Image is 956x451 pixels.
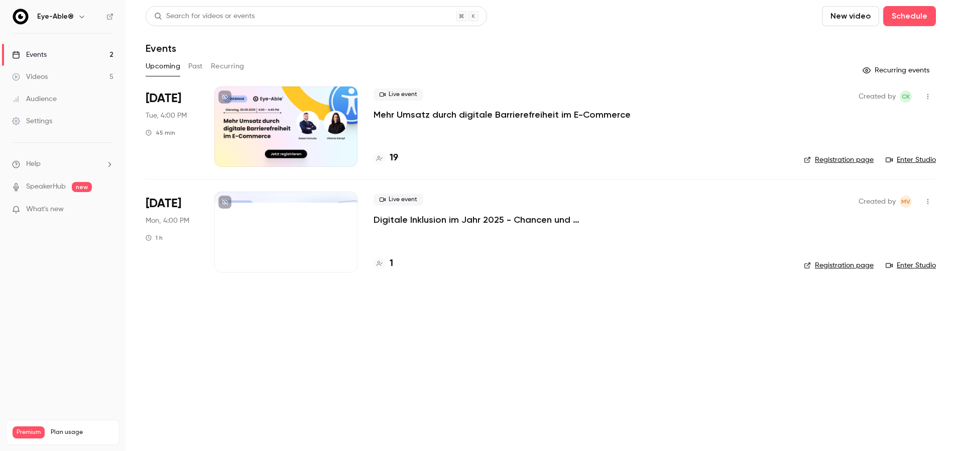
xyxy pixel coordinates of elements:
[390,151,398,165] h4: 19
[12,50,47,60] div: Events
[822,6,879,26] button: New video
[902,91,910,103] span: CK
[12,72,48,82] div: Videos
[886,260,936,270] a: Enter Studio
[13,9,29,25] img: Eye-Able®
[26,182,66,192] a: SpeakerHub
[374,88,423,101] span: Live event
[146,91,181,107] span: [DATE]
[72,182,92,192] span: new
[374,257,393,270] a: 1
[146,234,163,242] div: 1 h
[374,151,398,165] a: 19
[146,196,181,212] span: [DATE]
[26,159,41,169] span: Help
[859,91,896,103] span: Created by
[101,205,113,214] iframe: Noticeable Trigger
[12,116,52,126] div: Settings
[146,86,198,167] div: Sep 30 Tue, 4:00 PM (Europe/Berlin)
[146,192,198,272] div: Oct 20 Mon, 4:00 PM (Europe/Berlin)
[12,94,57,104] div: Audience
[154,11,255,22] div: Search for videos or events
[146,111,187,121] span: Tue, 4:00 PM
[390,257,393,270] h4: 1
[374,109,631,121] a: Mehr Umsatz durch digitale Barrierefreiheit im E-Commerce
[900,196,912,208] span: Mahdalena Varchenko
[188,58,203,74] button: Past
[804,260,874,270] a: Registration page
[374,194,423,206] span: Live event
[858,62,936,78] button: Recurring events
[886,155,936,165] a: Enter Studio
[374,214,675,226] a: Digitale Inklusion im Jahr 2025 - Chancen und Handlungsempfehlungen für Schweizer Organisationen
[900,91,912,103] span: Carolin Kaulfersch
[51,428,113,436] span: Plan usage
[146,42,176,54] h1: Events
[37,12,74,22] h6: Eye-Able®
[901,196,910,208] span: MV
[211,58,245,74] button: Recurring
[804,155,874,165] a: Registration page
[26,204,64,215] span: What's new
[883,6,936,26] button: Schedule
[12,159,113,169] li: help-dropdown-opener
[859,196,896,208] span: Created by
[13,426,45,438] span: Premium
[146,216,189,226] span: Mon, 4:00 PM
[146,129,175,137] div: 45 min
[146,58,180,74] button: Upcoming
